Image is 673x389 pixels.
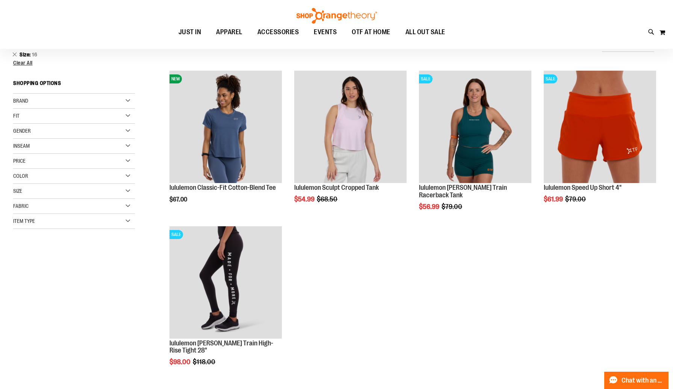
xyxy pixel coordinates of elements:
[169,196,188,203] span: $67.00
[419,71,531,184] a: lululemon Wunder Train Racerback TankSALE
[352,24,390,41] span: OTF AT HOME
[13,143,30,149] span: Inseam
[13,77,135,94] strong: Shopping Options
[544,74,557,83] span: SALE
[169,71,282,184] a: lululemon Classic-Fit Cotton-Blend TeeNEW
[169,184,276,191] a: lululemon Classic-Fit Cotton-Blend Tee
[13,60,33,66] span: Clear All
[415,67,535,229] div: product
[544,71,656,184] a: Product image for lululemon Speed Up Short 4"SALE
[565,195,587,203] span: $79.00
[169,226,282,340] a: Product image for lululemon Wunder Train High-Rise Tight 28"SALE
[13,218,35,224] span: Item Type
[166,223,286,385] div: product
[32,51,37,58] span: 16
[13,158,26,164] span: Price
[294,195,316,203] span: $54.99
[13,98,28,104] span: Brand
[294,71,407,183] img: lululemon Sculpt Cropped Tank
[169,74,182,83] span: NEW
[13,173,28,179] span: Color
[294,184,379,191] a: lululemon Sculpt Cropped Tank
[317,195,339,203] span: $68.50
[419,184,507,199] a: lululemon [PERSON_NAME] Train Racerback Tank
[294,71,407,184] a: lululemon Sculpt Cropped Tank
[604,372,669,389] button: Chat with an Expert
[314,24,337,41] span: EVENTS
[169,71,282,183] img: lululemon Classic-Fit Cotton-Blend Tee
[193,358,216,366] span: $118.00
[169,358,192,366] span: $98.00
[540,67,660,222] div: product
[622,377,664,384] span: Chat with an Expert
[419,74,433,83] span: SALE
[13,128,31,134] span: Gender
[544,71,656,183] img: Product image for lululemon Speed Up Short 4"
[405,24,445,41] span: ALL OUT SALE
[544,184,622,191] a: lululemon Speed Up Short 4"
[442,203,463,210] span: $79.00
[544,195,564,203] span: $61.99
[20,51,32,58] span: Size
[169,226,282,339] img: Product image for lululemon Wunder Train High-Rise Tight 28"
[169,230,183,239] span: SALE
[13,60,135,65] a: Clear All
[216,24,242,41] span: APPAREL
[169,339,273,354] a: lululemon [PERSON_NAME] Train High-Rise Tight 28"
[13,113,20,119] span: Fit
[419,203,440,210] span: $56.99
[257,24,299,41] span: ACCESSORIES
[419,71,531,183] img: lululemon Wunder Train Racerback Tank
[178,24,201,41] span: JUST IN
[13,203,29,209] span: Fabric
[166,67,286,222] div: product
[13,188,22,194] span: Size
[290,67,410,222] div: product
[295,8,378,24] img: Shop Orangetheory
